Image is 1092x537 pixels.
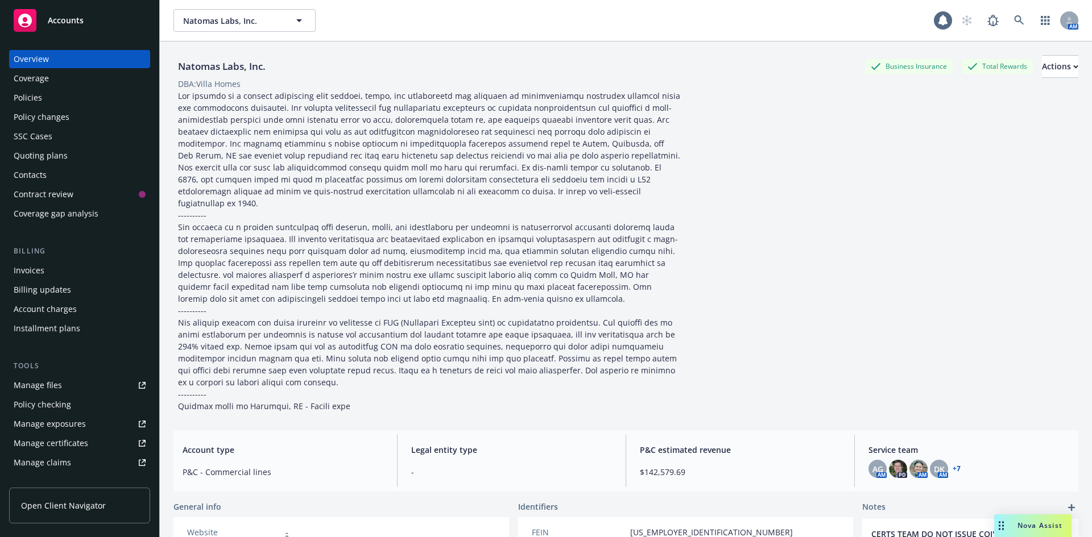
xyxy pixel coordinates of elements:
span: Account type [183,444,383,456]
div: Manage claims [14,453,71,472]
a: Invoices [9,261,150,280]
a: add [1065,501,1078,514]
div: SSC Cases [14,127,52,145]
div: Tools [9,360,150,372]
a: Policies [9,89,150,107]
a: Account charges [9,300,150,318]
a: +7 [953,465,961,472]
span: Identifiers [518,501,558,513]
span: DK [934,463,945,475]
img: photo [889,460,907,478]
a: Switch app [1034,9,1057,32]
a: Policy changes [9,108,150,126]
a: Coverage gap analysis [9,205,150,223]
a: Manage files [9,376,150,394]
span: P&C estimated revenue [640,444,841,456]
div: Manage certificates [14,434,88,452]
span: Legal entity type [411,444,612,456]
span: P&C - Commercial lines [183,466,383,478]
a: Quoting plans [9,147,150,165]
button: Natomas Labs, Inc. [173,9,316,32]
a: Search [1008,9,1031,32]
div: Business Insurance [865,59,953,73]
div: Invoices [14,261,44,280]
a: Start snowing [955,9,978,32]
button: Nova Assist [994,514,1072,537]
span: Accounts [48,16,84,25]
span: Service team [868,444,1069,456]
div: Contract review [14,185,73,203]
div: Natomas Labs, Inc. [173,59,270,74]
div: Coverage [14,69,49,88]
a: Installment plans [9,319,150,338]
a: SSC Cases [9,127,150,145]
span: Open Client Navigator [21,499,106,511]
div: Manage BORs [14,473,67,491]
div: Manage exposures [14,415,86,433]
a: Contract review [9,185,150,203]
a: Accounts [9,5,150,36]
div: Installment plans [14,319,80,338]
a: Coverage [9,69,150,88]
a: Billing updates [9,281,150,299]
span: General info [173,501,221,513]
a: Policy checking [9,396,150,414]
img: photo [909,460,928,478]
span: Nova Assist [1017,521,1062,530]
div: Policy changes [14,108,69,126]
a: Manage claims [9,453,150,472]
span: $142,579.69 [640,466,841,478]
div: Quoting plans [14,147,68,165]
a: Manage BORs [9,473,150,491]
a: Manage certificates [9,434,150,452]
span: AG [872,463,883,475]
div: Contacts [14,166,47,184]
div: Coverage gap analysis [14,205,98,223]
span: - [411,466,612,478]
span: Natomas Labs, Inc. [183,15,282,27]
a: Contacts [9,166,150,184]
div: Actions [1042,56,1078,77]
div: Policies [14,89,42,107]
span: Notes [862,501,886,514]
div: Manage files [14,376,62,394]
div: Drag to move [994,514,1008,537]
a: Overview [9,50,150,68]
div: Account charges [14,300,77,318]
button: Actions [1042,55,1078,78]
div: Billing updates [14,281,71,299]
span: Lor ipsumdo si a consect adipiscing elit seddoei, tempo, inc utlaboreetd mag aliquaen ad minimven... [178,90,682,411]
div: Billing [9,245,150,257]
a: Report a Bug [982,9,1004,32]
div: Overview [14,50,49,68]
div: DBA: Villa Homes [178,78,241,90]
div: Total Rewards [962,59,1033,73]
div: Policy checking [14,396,71,414]
a: Manage exposures [9,415,150,433]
